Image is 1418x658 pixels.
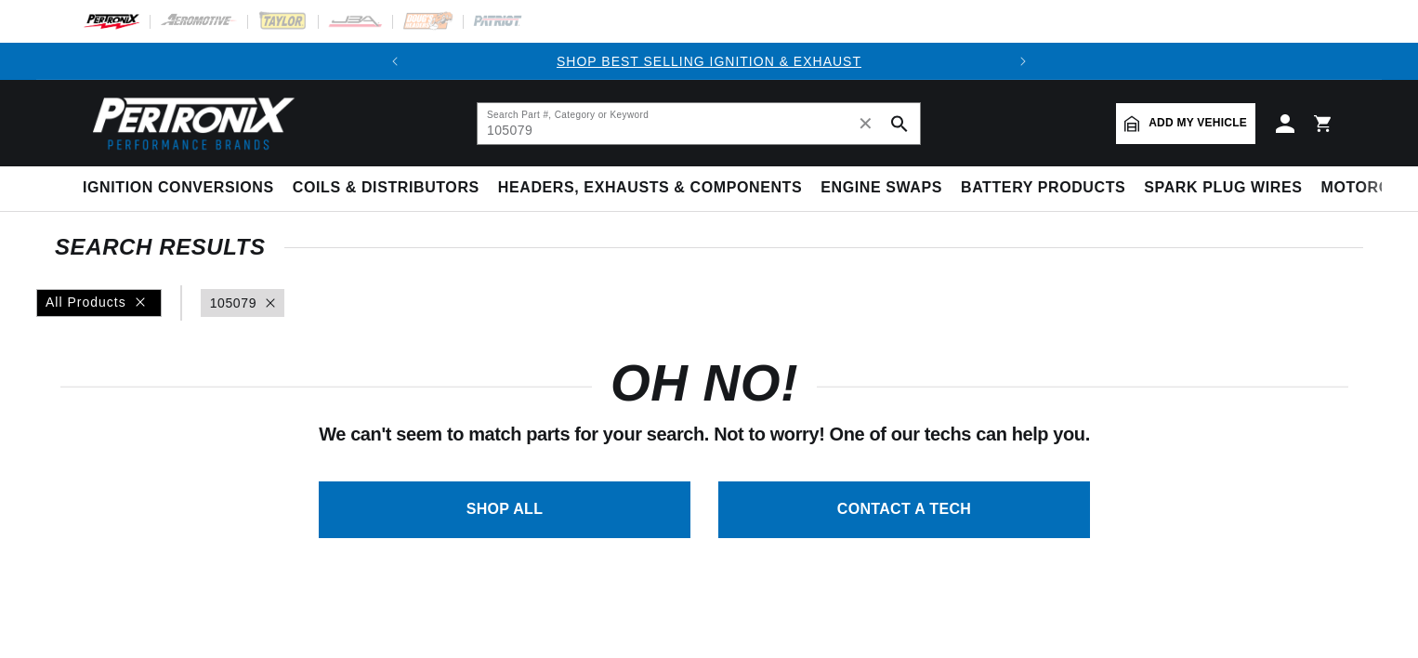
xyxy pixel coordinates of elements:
div: Announcement [414,51,1004,72]
div: All Products [36,289,162,317]
summary: Engine Swaps [811,166,952,210]
span: Spark Plug Wires [1144,178,1302,198]
summary: Headers, Exhausts & Components [489,166,811,210]
img: Pertronix [83,91,296,155]
a: Add my vehicle [1116,103,1255,144]
span: Battery Products [961,178,1125,198]
a: SHOP ALL [319,481,690,538]
button: Translation missing: en.sections.announcements.previous_announcement [376,43,414,80]
a: CONTACT A TECH [718,481,1090,538]
h1: OH NO! [611,362,798,405]
input: Search Part #, Category or Keyword [478,103,920,144]
div: 1 of 2 [414,51,1004,72]
summary: Ignition Conversions [83,166,283,210]
a: 105079 [210,293,256,313]
span: Add my vehicle [1149,114,1247,132]
slideshow-component: Translation missing: en.sections.announcements.announcement_bar [36,43,1382,80]
span: Ignition Conversions [83,178,274,198]
summary: Battery Products [952,166,1135,210]
summary: Coils & Distributors [283,166,489,210]
span: Headers, Exhausts & Components [498,178,802,198]
summary: Spark Plug Wires [1135,166,1311,210]
button: Translation missing: en.sections.announcements.next_announcement [1004,43,1042,80]
span: Engine Swaps [821,178,942,198]
a: SHOP BEST SELLING IGNITION & EXHAUST [557,54,861,69]
div: SEARCH RESULTS [55,238,1363,257]
p: We can't seem to match parts for your search. Not to worry! One of our techs can help you. [60,419,1348,449]
button: search button [879,103,920,144]
span: Coils & Distributors [293,178,479,198]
